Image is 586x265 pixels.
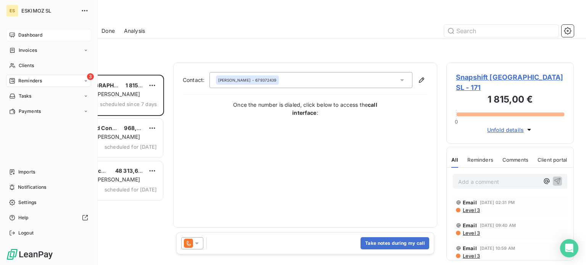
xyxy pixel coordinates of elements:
[462,253,480,259] span: Level 3
[6,5,18,17] div: ES
[6,196,91,209] a: Settings
[502,157,528,163] span: Comments
[21,8,76,14] span: ESKIMOZ SL
[6,44,91,56] a: Invoices
[6,29,91,41] a: Dashboard
[6,75,91,87] a: 3Reminders
[480,246,515,251] span: [DATE] 10:59 AM
[105,186,157,193] span: scheduled for [DATE]
[124,27,145,35] span: Analysis
[462,207,480,213] span: Level 3
[444,25,559,37] input: Search
[480,200,515,205] span: [DATE] 02:31 PM
[6,248,53,260] img: Logo LeanPay
[18,32,42,39] span: Dashboard
[126,82,153,88] span: 1 815,00 €
[19,108,41,115] span: Payments
[463,222,477,228] span: Email
[218,77,251,83] span: [PERSON_NAME]
[229,101,382,117] p: Once the number is dialed, click below to access the :
[456,93,564,108] h3: 1 815,00 €
[6,212,91,224] a: Help
[6,166,91,178] a: Imports
[18,230,34,236] span: Logout
[100,101,157,107] span: scheduled since 7 days
[456,72,564,93] span: Snapshift [GEOGRAPHIC_DATA] SL - 171
[18,184,46,191] span: Notifications
[54,82,145,88] span: Snapshift [GEOGRAPHIC_DATA] SL
[124,125,148,131] span: 968,00 €
[462,230,480,236] span: Level 3
[467,157,493,163] span: Reminders
[487,126,524,134] span: Unfold details
[19,93,32,100] span: Tasks
[18,199,36,206] span: Settings
[218,77,277,83] div: - 679372439
[101,27,115,35] span: Done
[485,125,535,134] button: Unfold details
[183,76,209,84] label: Contact:
[19,47,37,54] span: Invoices
[19,62,34,69] span: Clients
[87,73,94,80] span: 3
[455,119,458,125] span: 0
[6,105,91,117] a: Payments
[115,167,146,174] span: 48 313,61 €
[560,239,578,257] div: Open Intercom Messenger
[18,214,29,221] span: Help
[463,199,477,206] span: Email
[538,157,567,163] span: Client portal
[105,144,157,150] span: scheduled for [DATE]
[480,223,516,228] span: [DATE] 09:40 AM
[361,237,429,249] button: Take notes during my call
[463,245,477,251] span: Email
[18,169,35,175] span: Imports
[6,90,91,102] a: Tasks
[18,77,42,84] span: Reminders
[37,75,164,265] div: grid
[6,59,91,72] a: Clients
[451,157,458,163] span: All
